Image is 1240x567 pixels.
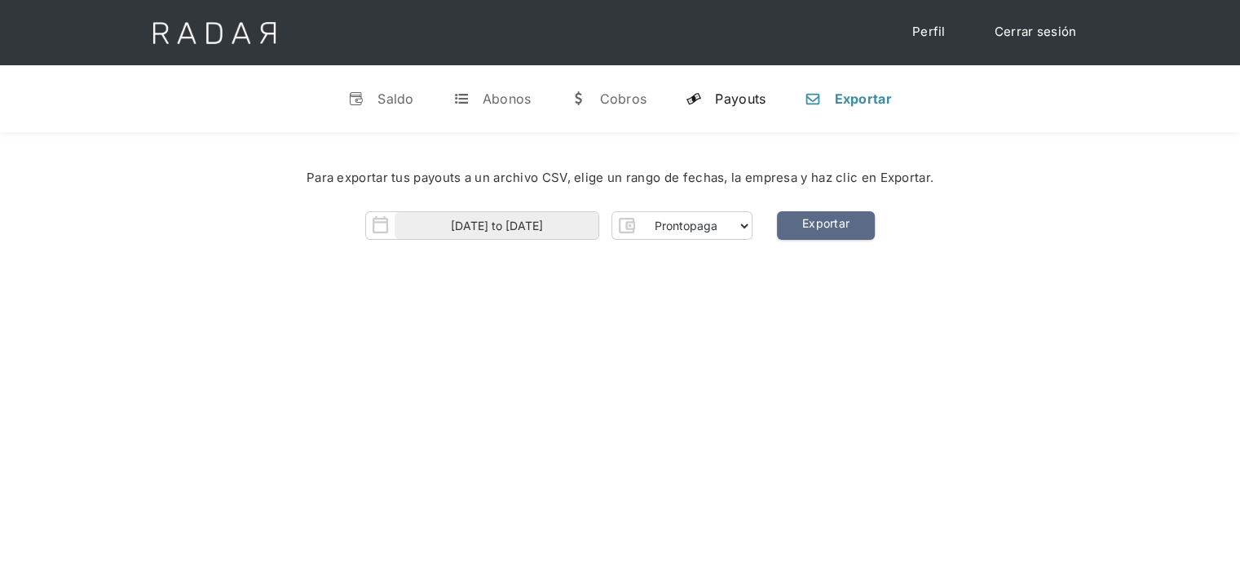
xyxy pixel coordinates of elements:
div: Saldo [377,91,414,107]
div: n [805,91,821,107]
div: Cobros [599,91,646,107]
div: Para exportar tus payouts a un archivo CSV, elige un rango de fechas, la empresa y haz clic en Ex... [49,169,1191,188]
div: Abonos [483,91,532,107]
a: Cerrar sesión [978,16,1093,48]
div: w [570,91,586,107]
div: t [453,91,470,107]
div: Payouts [715,91,766,107]
div: Exportar [834,91,891,107]
a: Perfil [896,16,962,48]
a: Exportar [777,211,875,240]
div: y [686,91,702,107]
div: v [348,91,364,107]
form: Form [365,211,752,240]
